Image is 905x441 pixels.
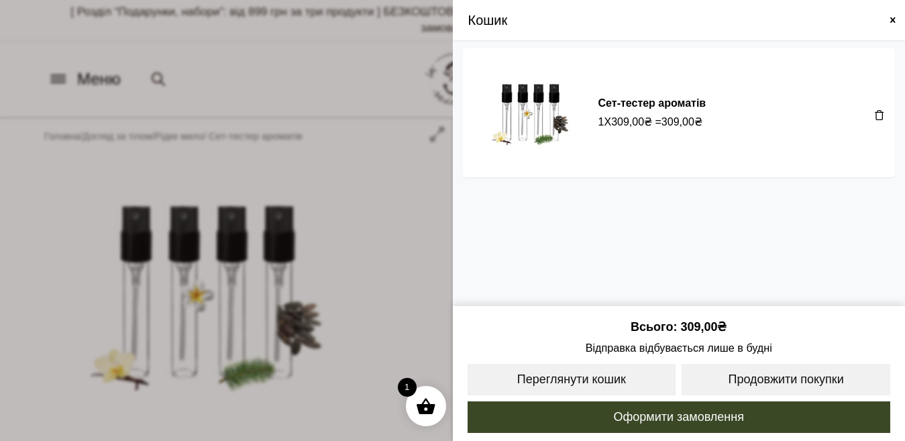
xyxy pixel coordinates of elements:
bdi: 309,00 [680,320,727,334]
a: Оформити замовлення [466,400,892,434]
span: Всього [631,320,680,334]
bdi: 309,00 [611,116,652,128]
a: Продовжити покупки [680,362,892,397]
bdi: 309,00 [661,116,702,128]
span: ₴ [694,114,702,130]
span: 1 [398,378,417,397]
span: Відправка відбувається лише в будні [466,340,892,356]
span: 1 [598,114,604,130]
span: Кошик [468,10,508,30]
div: X [598,114,867,130]
a: Сет-тестер ароматів [598,97,706,109]
span: = [655,114,702,130]
span: ₴ [644,114,652,130]
span: ₴ [717,320,727,334]
a: Переглянути кошик [466,362,678,397]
